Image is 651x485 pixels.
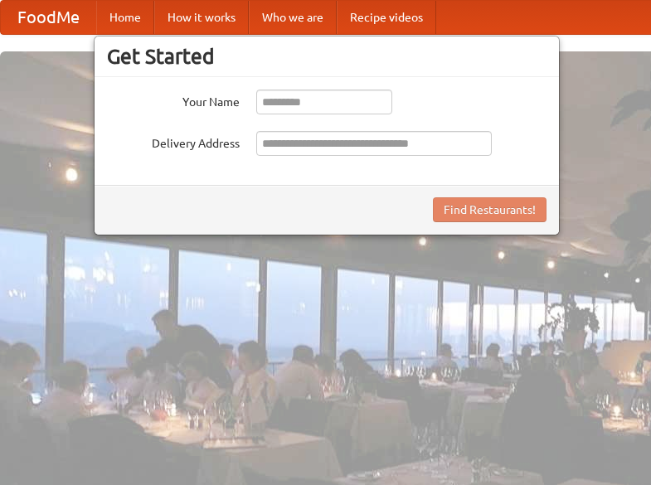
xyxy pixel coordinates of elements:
[107,90,240,110] label: Your Name
[1,1,96,34] a: FoodMe
[107,131,240,152] label: Delivery Address
[249,1,337,34] a: Who we are
[433,197,547,222] button: Find Restaurants!
[337,1,436,34] a: Recipe videos
[96,1,154,34] a: Home
[107,44,547,69] h3: Get Started
[154,1,249,34] a: How it works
